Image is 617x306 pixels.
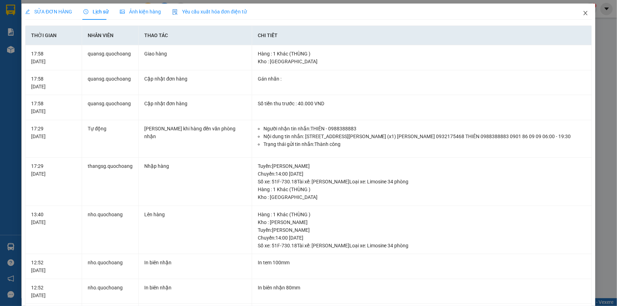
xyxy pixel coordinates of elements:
[25,26,82,45] th: Thời gian
[258,284,586,292] div: In biên nhận 80mm
[31,284,76,299] div: 12:52 [DATE]
[144,259,246,266] div: In biên nhận
[258,226,586,249] div: Tuyến : [PERSON_NAME] Chuyến: 14:00 [DATE] Số xe: 51F-730.18 Tài xế: [PERSON_NAME] Loại xe: Limos...
[144,50,246,58] div: Giao hàng
[31,75,76,90] div: 17:58 [DATE]
[258,211,586,218] div: Hàng : 1 Khác (THÙNG )
[172,9,247,14] span: Yêu cầu xuất hóa đơn điện tử
[82,279,139,304] td: nho.quochoang
[252,26,592,45] th: Chi tiết
[583,10,588,16] span: close
[258,162,586,186] div: Tuyến : [PERSON_NAME] Chuyến: 14:00 [DATE] Số xe: 51F-730.18 Tài xế: [PERSON_NAME] Loại xe: Limos...
[82,26,139,45] th: Nhân viên
[172,9,178,15] img: icon
[83,22,155,30] div: THIÊN
[82,95,139,120] td: quansg.quochoang
[6,14,78,23] div: [PERSON_NAME]
[83,9,109,14] span: Lịch sử
[263,125,586,133] li: Người nhận tin nhắn: THIÊN - 0988388883
[82,120,139,158] td: Tự động
[31,211,76,226] div: 13:40 [DATE]
[258,58,586,65] div: Kho : [GEOGRAPHIC_DATA]
[25,9,72,14] span: SỬA ĐƠN HÀNG
[82,70,139,95] td: quansg.quochoang
[6,6,78,14] div: [PERSON_NAME]
[25,9,30,14] span: edit
[31,125,76,140] div: 17:29 [DATE]
[144,100,246,107] div: Cập nhật đơn hàng
[82,254,139,279] td: nho.quochoang
[83,9,88,14] span: clock-circle
[83,30,155,40] div: 0988388883
[82,158,139,206] td: thangsg.quochoang
[31,50,76,65] div: 17:58 [DATE]
[82,206,139,254] td: nho.quochoang
[144,162,246,170] div: Nhập hàng
[82,45,139,70] td: quansg.quochoang
[144,75,246,83] div: Cập nhật đơn hàng
[6,23,78,33] div: 0932175468
[6,33,78,67] div: [PERSON_NAME],[PERSON_NAME] LÃNH, [GEOGRAPHIC_DATA]
[576,4,595,23] button: Close
[144,125,246,140] div: [PERSON_NAME] khi hàng đến văn phòng nhận
[31,100,76,115] div: 17:58 [DATE]
[258,50,586,58] div: Hàng : 1 Khác (THÙNG )
[263,140,586,148] li: Trạng thái gửi tin nhắn: Thành công
[258,100,586,107] div: Số tiền thu trước : 40.000 VND
[258,75,586,83] div: Gán nhãn :
[258,193,586,201] div: Kho : [GEOGRAPHIC_DATA]
[144,284,246,292] div: In biên nhận
[120,9,161,14] span: Ảnh kiện hàng
[139,26,252,45] th: Thao tác
[120,9,125,14] span: picture
[31,162,76,178] div: 17:29 [DATE]
[258,218,586,226] div: Kho : [PERSON_NAME]
[258,259,586,266] div: In tem 100mm
[6,7,17,14] span: Gửi:
[258,186,586,193] div: Hàng : 1 Khác (THÙNG )
[83,6,100,13] span: Nhận:
[263,133,586,140] li: Nội dung tin nhắn: [STREET_ADDRESS][PERSON_NAME] (x1) [PERSON_NAME] 0932175468 THIÊN 0988388883 0...
[144,211,246,218] div: Lên hàng
[83,6,155,22] div: [GEOGRAPHIC_DATA]
[31,259,76,274] div: 12:52 [DATE]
